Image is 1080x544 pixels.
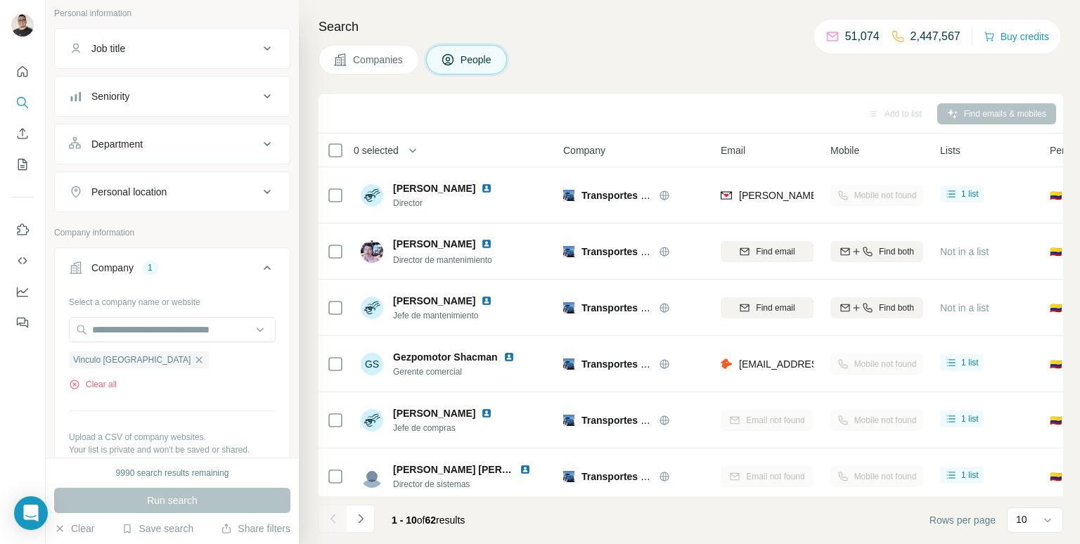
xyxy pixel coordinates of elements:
[11,248,34,273] button: Use Surfe API
[721,241,814,262] button: Find email
[393,478,548,491] span: Director de sistemas
[581,415,798,426] span: Transportes Iceberg de [GEOGRAPHIC_DATA]
[830,143,859,157] span: Mobile
[11,279,34,304] button: Dashboard
[392,514,417,526] span: 1 - 10
[69,378,117,391] button: Clear all
[911,28,960,45] p: 2,447,567
[721,188,732,202] img: provider findymail logo
[481,183,492,194] img: LinkedIn logo
[393,294,475,308] span: [PERSON_NAME]
[221,522,290,536] button: Share filters
[563,415,574,426] img: Logo of Transportes Iceberg de Colombia
[563,143,605,157] span: Company
[721,357,732,371] img: provider hunter logo
[563,190,574,201] img: Logo of Transportes Iceberg de Colombia
[1016,512,1027,526] p: 10
[393,255,492,265] span: Director de mantenimiento
[1050,245,1062,259] span: 🇨🇴
[563,471,574,482] img: Logo of Transportes Iceberg de Colombia
[393,464,561,475] span: [PERSON_NAME] [PERSON_NAME]
[393,197,509,209] span: Director
[563,246,574,257] img: Logo of Transportes Iceberg de Colombia
[69,431,276,443] p: Upload a CSV of company websites.
[830,241,923,262] button: Find both
[563,302,574,313] img: Logo of Transportes Iceberg de Colombia
[581,471,798,482] span: Transportes Iceberg de [GEOGRAPHIC_DATA]
[55,251,290,290] button: Company1
[1050,469,1062,484] span: 🇨🇴
[930,513,996,527] span: Rows per page
[721,297,814,318] button: Find email
[1050,413,1062,427] span: 🇨🇴
[961,188,979,200] span: 1 list
[721,143,745,157] span: Email
[830,297,923,318] button: Find both
[739,190,1068,201] span: [PERSON_NAME][EMAIL_ADDRESS][PERSON_NAME][DOMAIN_NAME]
[393,309,509,322] span: Jefe de mantenimiento
[11,59,34,84] button: Quick start
[581,190,798,201] span: Transportes Iceberg de [GEOGRAPHIC_DATA]
[984,27,1049,46] button: Buy credits
[361,409,383,432] img: Avatar
[739,358,906,370] span: [EMAIL_ADDRESS][DOMAIN_NAME]
[361,465,383,488] img: Avatar
[961,413,979,425] span: 1 list
[756,245,795,258] span: Find email
[845,28,880,45] p: 51,074
[563,358,574,370] img: Logo of Transportes Iceberg de Colombia
[940,143,960,157] span: Lists
[55,79,290,113] button: Seniority
[393,183,475,194] span: [PERSON_NAME]
[481,295,492,306] img: LinkedIn logo
[756,302,795,314] span: Find email
[393,238,475,250] span: [PERSON_NAME]
[393,422,509,434] span: Jefe de compras
[481,238,492,250] img: LinkedIn logo
[353,53,404,67] span: Companies
[54,7,290,20] p: Personal information
[393,408,475,419] span: [PERSON_NAME]
[116,467,229,479] div: 9990 search results remaining
[73,354,191,366] span: Vinculo [GEOGRAPHIC_DATA]
[879,245,914,258] span: Find both
[11,14,34,37] img: Avatar
[55,175,290,209] button: Personal location
[520,464,531,475] img: LinkedIn logo
[319,17,1063,37] h4: Search
[961,469,979,481] span: 1 list
[11,217,34,242] button: Use Surfe on LinkedIn
[11,90,34,115] button: Search
[91,185,167,199] div: Personal location
[581,246,798,257] span: Transportes Iceberg de [GEOGRAPHIC_DATA]
[392,514,465,526] span: results
[69,290,276,309] div: Select a company name or website
[361,297,383,319] img: Avatar
[55,127,290,161] button: Department
[425,514,437,526] span: 62
[11,310,34,335] button: Feedback
[1050,357,1062,371] span: 🇨🇴
[361,184,383,207] img: Avatar
[361,240,383,263] img: Avatar
[69,443,276,456] p: Your list is private and won't be saved or shared.
[91,89,129,103] div: Seniority
[361,353,383,375] div: GS
[122,522,193,536] button: Save search
[1050,301,1062,315] span: 🇨🇴
[91,41,125,56] div: Job title
[347,505,375,533] button: Navigate to next page
[581,358,798,370] span: Transportes Iceberg de [GEOGRAPHIC_DATA]
[91,261,134,275] div: Company
[879,302,914,314] span: Find both
[417,514,425,526] span: of
[961,356,979,369] span: 1 list
[940,246,989,257] span: Not in a list
[54,522,94,536] button: Clear
[11,121,34,146] button: Enrich CSV
[581,302,798,313] span: Transportes Iceberg de [GEOGRAPHIC_DATA]
[393,350,498,364] span: Gezpomotor Shacman
[393,365,532,378] span: Gerente comercial
[55,32,290,65] button: Job title
[461,53,493,67] span: People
